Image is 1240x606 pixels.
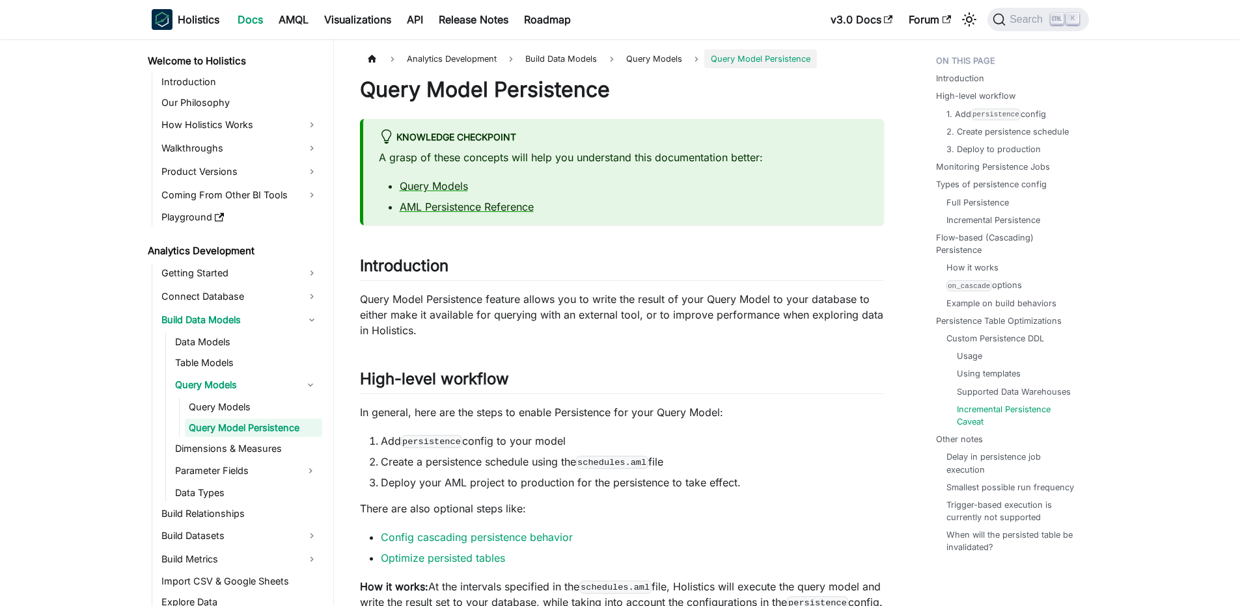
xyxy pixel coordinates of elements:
[400,179,468,192] a: Query Models
[360,256,884,281] h2: Introduction
[516,9,579,30] a: Roadmap
[158,114,322,135] a: How Holistics Works
[401,435,463,448] code: persistence
[316,9,399,30] a: Visualizations
[299,460,322,481] button: Expand sidebar category 'Parameter Fields'
[158,310,322,330] a: Build Data Models
[360,49,385,68] a: Home page
[579,581,652,594] code: schedules.aml
[360,580,428,593] strong: How it works:
[936,433,983,445] a: Other notes
[139,39,334,606] nav: Docs sidebar
[946,279,1022,291] a: on_cascadeoptions
[299,375,322,395] button: Collapse sidebar category 'Query Models'
[957,403,1071,428] a: Incremental Persistence Caveat
[399,9,431,30] a: API
[171,354,322,372] a: Table Models
[171,333,322,351] a: Data Models
[144,52,322,70] a: Welcome to Holistics
[946,280,992,291] code: on_cascade
[1006,14,1051,25] span: Search
[230,9,271,30] a: Docs
[360,404,884,420] p: In general, here are the steps to enable Persistence for your Query Model:
[171,484,322,502] a: Data Types
[936,90,1015,102] a: High-level workflow
[158,208,322,226] a: Playground
[178,12,219,27] b: Holistics
[158,525,322,546] a: Build Datasets
[946,297,1056,310] a: Example on build behaviors
[185,419,322,437] a: Query Model Persistence
[171,460,299,481] a: Parameter Fields
[946,143,1041,155] a: 3. Deploy to production
[936,231,1081,256] a: Flow-based (Cascading) Persistence
[823,9,901,30] a: v3.0 Docs
[185,398,322,416] a: Query Models
[158,185,322,205] a: Coming From Other BI Tools
[987,8,1088,31] button: Search (Ctrl+K)
[360,291,884,338] p: Query Model Persistence feature allows you to write the result of your Query Model to your databa...
[144,242,322,260] a: Analytics Development
[400,200,534,213] a: AML Persistence Reference
[946,451,1076,475] a: Delay in persistence job execution
[946,481,1074,494] a: Smallest possible run frequency
[936,315,1062,327] a: Persistence Table Optimizations
[158,138,322,159] a: Walkthroughs
[957,350,982,362] a: Usage
[936,161,1050,173] a: Monitoring Persistence Jobs
[431,9,516,30] a: Release Notes
[936,72,984,85] a: Introduction
[381,433,884,449] li: Add config to your model
[381,551,505,564] a: Optimize persisted tables
[576,456,648,469] code: schedules.aml
[901,9,959,30] a: Forum
[360,369,884,394] h2: High-level workflow
[171,375,299,395] a: Query Models
[957,367,1021,380] a: Using templates
[381,531,573,544] a: Config cascading persistence behavior
[158,73,322,91] a: Introduction
[971,109,1021,120] code: persistence
[360,49,884,68] nav: Breadcrumbs
[946,499,1076,523] a: Trigger-based execution is currently not supported
[959,9,980,30] button: Switch between dark and light mode (currently light mode)
[936,178,1047,191] a: Types of persistence config
[158,572,322,590] a: Import CSV & Google Sheets
[704,49,817,68] span: Query Model Persistence
[946,196,1009,209] a: Full Persistence
[158,94,322,112] a: Our Philosophy
[519,49,603,68] span: Build Data Models
[1066,13,1079,25] kbd: K
[158,263,322,283] a: Getting Started
[946,125,1069,138] a: 2. Create persistence schedule
[152,9,219,30] a: HolisticsHolistics
[626,54,682,64] span: Query Models
[946,214,1040,226] a: Incremental Persistence
[381,454,884,469] li: Create a persistence schedule using the file
[152,9,172,30] img: Holistics
[946,529,1076,553] a: When will the persisted table be invalidated?
[158,505,322,523] a: Build Relationships
[379,129,868,146] div: Knowledge Checkpoint
[620,49,689,68] a: Query Models
[171,440,322,458] a: Dimensions & Measures
[379,150,868,165] p: A grasp of these concepts will help you understand this documentation better:
[957,386,1071,398] a: Supported Data Warehouses
[158,549,322,570] a: Build Metrics
[271,9,316,30] a: AMQL
[946,108,1047,120] a: 1. Addpersistenceconfig
[158,161,322,182] a: Product Versions
[400,49,503,68] span: Analytics Development
[381,475,884,490] li: Deploy your AML project to production for the persistence to take effect.
[360,501,884,516] p: There are also optional steps like:
[360,77,884,103] h1: Query Model Persistence
[946,332,1044,345] a: Custom Persistence DDL
[946,261,999,274] a: How it works
[158,286,322,307] a: Connect Database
